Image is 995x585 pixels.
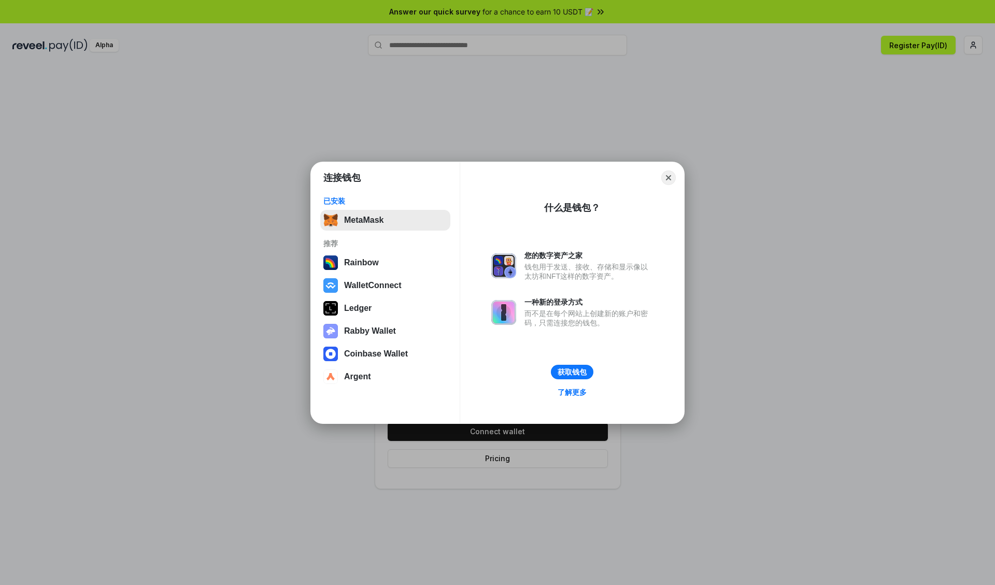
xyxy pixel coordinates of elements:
[323,324,338,338] img: svg+xml,%3Csvg%20xmlns%3D%22http%3A%2F%2Fwww.w3.org%2F2000%2Fsvg%22%20fill%3D%22none%22%20viewBox...
[344,372,371,381] div: Argent
[344,326,396,336] div: Rabby Wallet
[551,365,593,379] button: 获取钱包
[323,301,338,316] img: svg+xml,%3Csvg%20xmlns%3D%22http%3A%2F%2Fwww.w3.org%2F2000%2Fsvg%22%20width%3D%2228%22%20height%3...
[491,253,516,278] img: svg+xml,%3Csvg%20xmlns%3D%22http%3A%2F%2Fwww.w3.org%2F2000%2Fsvg%22%20fill%3D%22none%22%20viewBox...
[524,251,653,260] div: 您的数字资产之家
[344,281,402,290] div: WalletConnect
[344,349,408,359] div: Coinbase Wallet
[558,367,587,377] div: 获取钱包
[491,300,516,325] img: svg+xml,%3Csvg%20xmlns%3D%22http%3A%2F%2Fwww.w3.org%2F2000%2Fsvg%22%20fill%3D%22none%22%20viewBox...
[551,386,593,399] a: 了解更多
[323,239,447,248] div: 推荐
[323,172,361,184] h1: 连接钱包
[558,388,587,397] div: 了解更多
[544,202,600,214] div: 什么是钱包？
[524,262,653,281] div: 钱包用于发送、接收、存储和显示像以太坊和NFT这样的数字资产。
[323,347,338,361] img: svg+xml,%3Csvg%20width%3D%2228%22%20height%3D%2228%22%20viewBox%3D%220%200%2028%2028%22%20fill%3D...
[661,170,676,185] button: Close
[320,366,450,387] button: Argent
[344,304,372,313] div: Ledger
[320,298,450,319] button: Ledger
[524,297,653,307] div: 一种新的登录方式
[320,344,450,364] button: Coinbase Wallet
[320,321,450,341] button: Rabby Wallet
[323,278,338,293] img: svg+xml,%3Csvg%20width%3D%2228%22%20height%3D%2228%22%20viewBox%3D%220%200%2028%2028%22%20fill%3D...
[323,255,338,270] img: svg+xml,%3Csvg%20width%3D%22120%22%20height%3D%22120%22%20viewBox%3D%220%200%20120%20120%22%20fil...
[323,213,338,227] img: svg+xml,%3Csvg%20fill%3D%22none%22%20height%3D%2233%22%20viewBox%3D%220%200%2035%2033%22%20width%...
[344,258,379,267] div: Rainbow
[320,275,450,296] button: WalletConnect
[524,309,653,327] div: 而不是在每个网站上创建新的账户和密码，只需连接您的钱包。
[344,216,383,225] div: MetaMask
[323,369,338,384] img: svg+xml,%3Csvg%20width%3D%2228%22%20height%3D%2228%22%20viewBox%3D%220%200%2028%2028%22%20fill%3D...
[320,210,450,231] button: MetaMask
[320,252,450,273] button: Rainbow
[323,196,447,206] div: 已安装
